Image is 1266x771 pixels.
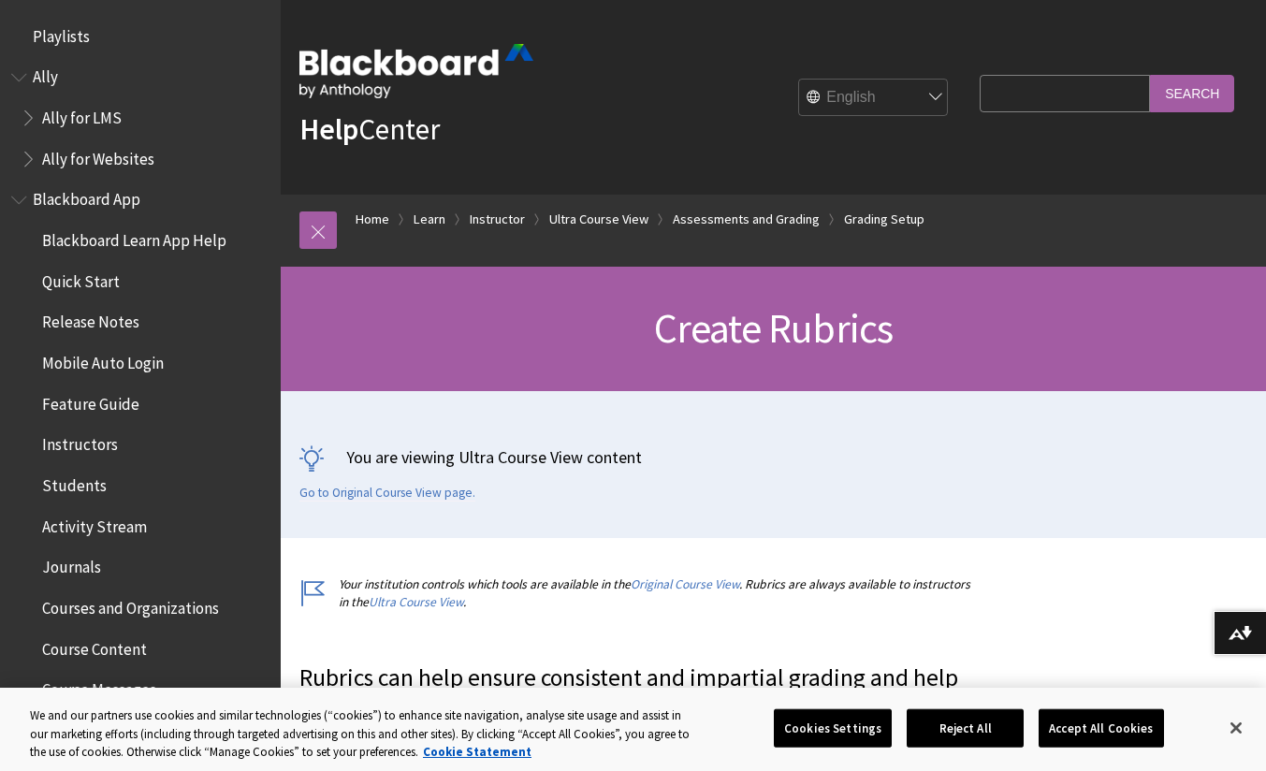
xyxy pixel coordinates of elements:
span: Blackboard App [33,184,140,210]
span: Students [42,470,107,495]
span: Course Content [42,633,147,659]
span: Quick Start [42,266,120,291]
a: Assessments and Grading [673,208,820,231]
span: Playlists [33,21,90,46]
img: Blackboard by Anthology [299,44,533,98]
p: You are viewing Ultra Course View content [299,445,1247,469]
span: Instructors [42,429,118,455]
span: Course Messages [42,675,156,700]
span: Blackboard Learn App Help [42,225,226,250]
button: Accept All Cookies [1039,708,1163,748]
strong: Help [299,110,358,148]
button: Cookies Settings [774,708,892,748]
a: More information about your privacy, opens in a new tab [423,744,531,760]
span: Mobile Auto Login [42,347,164,372]
button: Reject All [907,708,1024,748]
span: Activity Stream [42,511,147,536]
span: Ally for Websites [42,143,154,168]
input: Search [1150,75,1234,111]
a: Home [356,208,389,231]
a: Ultra Course View [549,208,648,231]
button: Close [1215,707,1257,749]
div: We and our partners use cookies and similar technologies (“cookies”) to enhance site navigation, ... [30,706,696,762]
a: Instructor [470,208,525,231]
span: Feature Guide [42,388,139,414]
a: Ultra Course View [369,594,463,610]
span: Ally for LMS [42,102,122,127]
p: Your institution controls which tools are available in the . Rubrics are always available to inst... [299,575,970,611]
span: Release Notes [42,307,139,332]
span: Ally [33,62,58,87]
a: Learn [414,208,445,231]
p: Rubrics can help ensure consistent and impartial grading and help students focus on your expectat... [299,662,970,729]
a: HelpCenter [299,110,440,148]
span: Create Rubrics [654,302,894,354]
span: Courses and Organizations [42,592,219,618]
nav: Book outline for Anthology Ally Help [11,62,269,175]
a: Original Course View [631,576,739,592]
nav: Book outline for Playlists [11,21,269,52]
span: Journals [42,552,101,577]
select: Site Language Selector [799,80,949,117]
a: Go to Original Course View page. [299,485,475,502]
a: Grading Setup [844,208,924,231]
